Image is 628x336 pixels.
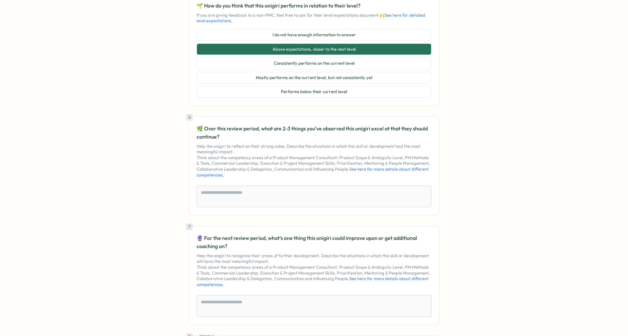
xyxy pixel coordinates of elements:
[197,125,431,141] p: 🌿 Over this review period, what are 2-3 things you’ve observed this onigiri excel at that they sh...
[197,276,428,287] a: See here for more details about different competencies.
[197,253,431,288] p: Help the onigiri to recognize their areas of further development. Describe the situations in whic...
[197,29,431,41] button: I do not have enough information to answer
[197,2,431,10] p: 🌱 How do you think that this onigiri performs in relation to their level?
[186,114,193,121] div: 6
[197,72,431,84] button: Mostly performs on the current level, but not consistently yet
[197,12,431,24] p: If you are giving feedback to a non-PMC, feel free to ask for their level expectations document 🙌
[197,43,431,55] button: Above expectations, closer to the next level
[197,234,431,250] p: 🔮 For the next review period, what’s one thing this onigiri could improve upon or get additional ...
[197,58,431,69] button: Consistently performs on the current level
[186,224,193,230] div: 7
[197,12,425,24] a: See here for detailed level expectations.
[197,143,431,178] p: Help the onigiri to reflect on their strong sides. Describe the situations in which this skill or...
[197,86,431,98] button: Performs below their current level
[197,166,428,177] a: See here for more details about different competencies.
